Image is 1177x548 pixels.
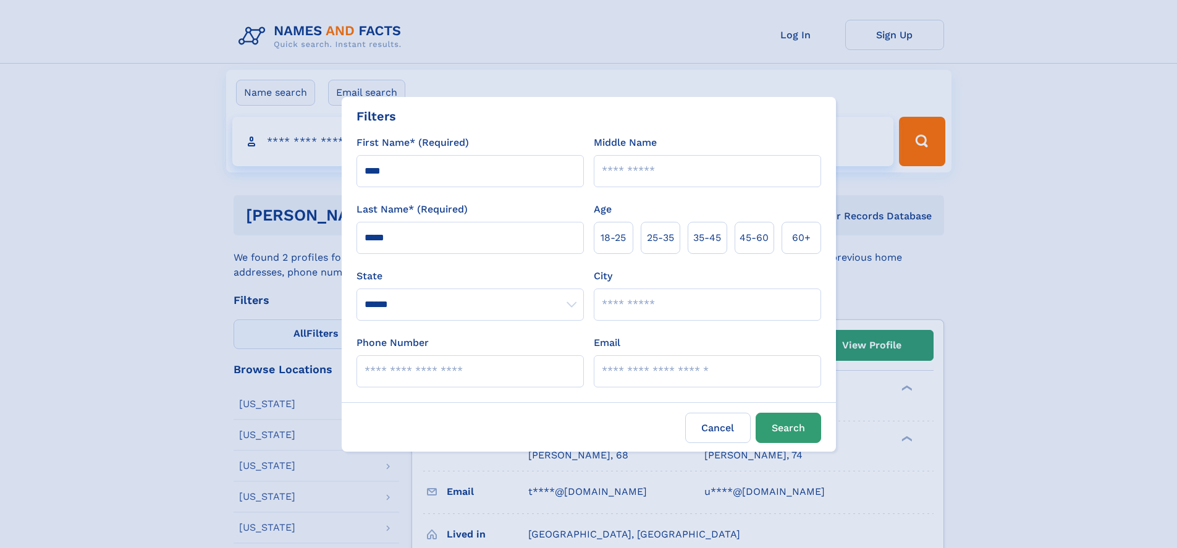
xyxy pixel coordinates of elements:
label: State [356,269,584,284]
label: Cancel [685,413,751,443]
span: 18‑25 [601,230,626,245]
label: Email [594,335,620,350]
label: Middle Name [594,135,657,150]
button: Search [756,413,821,443]
span: 25‑35 [647,230,674,245]
label: Age [594,202,612,217]
label: First Name* (Required) [356,135,469,150]
label: Phone Number [356,335,429,350]
span: 35‑45 [693,230,721,245]
span: 60+ [792,230,811,245]
label: City [594,269,612,284]
div: Filters [356,107,396,125]
label: Last Name* (Required) [356,202,468,217]
span: 45‑60 [740,230,769,245]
